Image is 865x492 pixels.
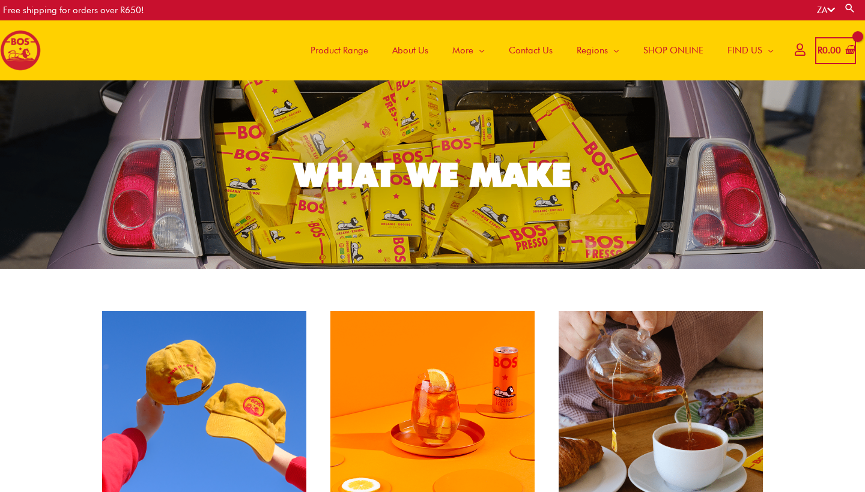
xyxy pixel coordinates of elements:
a: More [440,20,497,80]
span: Product Range [311,32,368,68]
span: About Us [392,32,428,68]
bdi: 0.00 [818,45,841,56]
a: Regions [565,20,631,80]
a: ZA [817,5,835,16]
span: More [452,32,473,68]
span: Contact Us [509,32,553,68]
span: R [818,45,822,56]
nav: Site Navigation [290,20,786,80]
a: Product Range [299,20,380,80]
span: Regions [577,32,608,68]
a: About Us [380,20,440,80]
a: SHOP ONLINE [631,20,715,80]
a: View Shopping Cart, empty [815,37,856,64]
span: FIND US [727,32,762,68]
a: Search button [844,2,856,14]
span: SHOP ONLINE [643,32,703,68]
a: Contact Us [497,20,565,80]
div: WHAT WE MAKE [294,158,571,191]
